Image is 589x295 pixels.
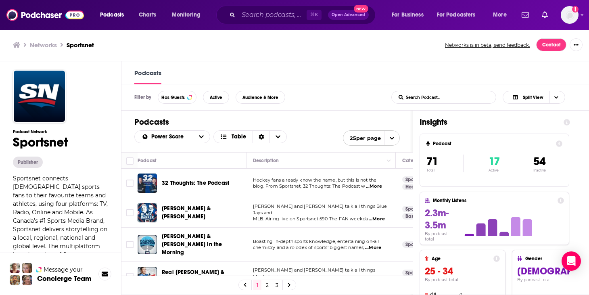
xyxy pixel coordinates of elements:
span: Open Advanced [332,13,365,17]
h4: Monthly Listens [433,198,554,203]
a: Show notifications dropdown [518,8,532,22]
button: open menu [343,130,400,146]
a: Sports [402,270,423,276]
button: Publisher [13,157,43,168]
img: Real Kyper & Bourne [138,267,157,286]
h4: By podcast total [425,277,500,282]
a: 3 [273,280,281,290]
span: MLB. Airing live on Sportsnet 590 The FAN weekda [253,216,368,222]
span: [PERSON_NAME] & [PERSON_NAME] in the Morning [162,233,222,256]
p: Active [489,168,500,172]
span: Split View [523,95,543,100]
img: Sydney Profile [10,263,20,273]
button: Active [203,91,229,104]
p: Inactive [533,168,546,172]
span: Sportsnet connects [DEMOGRAPHIC_DATA] sports fans to their favourite teams and athletes, using fo... [13,175,108,275]
span: Logged in as KeianaGreenePage [561,6,579,24]
button: open menu [386,8,434,21]
h1: Insights [420,117,557,127]
span: Toggle select row [126,273,134,280]
span: Charts [139,9,156,21]
div: Description [253,156,279,165]
button: Column Actions [384,156,394,166]
button: open menu [166,8,211,21]
svg: Add a profile image [572,6,579,13]
input: Search podcasts, credits, & more... [238,8,307,21]
span: New [354,5,368,13]
h3: Podcast Network [13,129,108,134]
span: blog. From Sportsnet, 32 Thoughts: The Podcast w [253,183,365,189]
span: Toggle select row [126,241,134,248]
img: 32 Thoughts: The Podcast [138,174,157,193]
button: open menu [193,131,210,143]
h2: Choose View [213,130,287,143]
a: Sports [402,241,423,248]
a: Charts [134,8,161,21]
span: More [493,9,507,21]
span: For Business [392,9,424,21]
span: [PERSON_NAME] & [PERSON_NAME] [162,205,211,220]
button: Has Guests [158,91,196,104]
h3: Filter by [134,94,151,100]
span: 54 [533,155,545,168]
span: Power Score [151,134,186,140]
img: User Profile [561,6,579,24]
button: Choose View [503,91,565,104]
a: Podchaser - Follow, Share and Rate Podcasts [6,7,84,23]
button: Audience & More [236,91,285,104]
a: [PERSON_NAME] & [PERSON_NAME] in the Morning [162,232,242,257]
h4: Age [432,256,490,262]
button: open menu [432,8,487,21]
span: 17 [489,155,500,168]
h4: By podcast total [425,231,458,242]
span: Toggle select row [126,209,134,216]
a: 2 [263,280,271,290]
span: Table [232,134,246,140]
span: Audience & More [242,95,278,100]
span: 2.3m-3.5m [425,207,449,231]
h1: Sportsnet [13,134,108,150]
h3: 25 - 34 [425,265,500,277]
span: Message your [44,266,83,274]
img: Jon Profile [10,275,20,285]
div: Podcast [138,156,157,165]
h3: Concierge Team [37,274,92,282]
a: Hockey [402,184,426,190]
a: [PERSON_NAME] & [PERSON_NAME] [162,205,242,221]
span: Has Guests [161,95,185,100]
span: Monitoring [172,9,201,21]
a: Podcasts [134,69,161,84]
div: Search podcasts, credits, & more... [224,6,383,24]
h4: Podcast [433,141,553,146]
span: chemistry and a rolodex of sports’ biggest names, [253,245,364,250]
div: Open Intercom Messenger [562,251,581,271]
a: Show notifications dropdown [539,8,551,22]
span: ⌘ K [307,10,322,20]
span: ...More [365,245,381,251]
button: Show profile menu [561,6,579,24]
a: Sports [402,176,423,183]
span: 71 [426,155,438,168]
img: Blair & Barker [138,203,157,222]
button: Show More Button [570,38,583,51]
h2: Choose List sort [134,130,210,143]
span: [PERSON_NAME] and [PERSON_NAME] talk all things Blue Jays and [253,203,387,215]
span: For Podcasters [437,9,476,21]
a: Sportsnet [67,41,94,49]
a: Contact [536,38,566,51]
span: [PERSON_NAME] and [PERSON_NAME] talk all things Maple Leafs [253,267,375,279]
button: open menu [94,8,134,21]
img: Halford & Brough in the Morning [138,235,157,254]
button: open menu [135,134,193,140]
button: Networks is in beta, send feedback. [442,42,533,48]
a: 1 [253,280,261,290]
p: Total [426,168,463,172]
img: Jules Profile [22,263,32,273]
span: Podcasts [100,9,124,21]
